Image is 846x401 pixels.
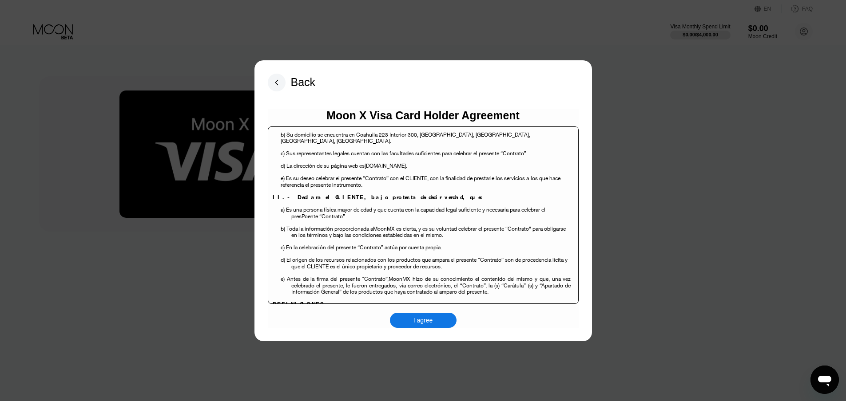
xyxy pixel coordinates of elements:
span: ) Sus representantes legales cuentan con las facultades suficientes para celebrar el presente “Co... [283,149,527,157]
span: MoonMX [389,275,410,283]
span: a) Es una persona física mayor de edad y que cuenta con la capacidad legal suficiente y necesaria... [281,206,545,220]
div: I agree [413,316,433,324]
span: ) Es su deseo celebrar el presente “Contrato” con el CLIENTE, con la finalidad de prestarle los s... [283,174,522,182]
span: c [281,149,283,157]
span: Coahuila 223 Interior 300, [GEOGRAPHIC_DATA], [GEOGRAPHIC_DATA] [356,131,529,138]
span: d) El origen de los recursos relacionados con los productos que ampara el presente “Contrato” son... [281,256,568,270]
span: ) La dirección de su página web es [284,162,365,169]
span: s a [522,174,529,182]
span: c) En la celebración del presente “Contrato” actúa por cuenta propia. [281,244,442,251]
span: MoonMX [373,225,394,232]
span: es cierta, y es su voluntad celebrar el presente “Contrato” para obligarse en los términos y bajo... [291,225,566,239]
div: Back [268,74,316,91]
span: e [281,174,283,182]
div: Back [291,76,316,89]
span: b) Toda la información proporcionada a [281,225,373,232]
span: DEFINICIONES [273,300,326,308]
div: Moon X Visa Card Holder Agreement [326,109,520,122]
span: b) Su domicilio se encuentra en [281,131,355,138]
iframe: Button to launch messaging window [810,366,839,394]
span: , [GEOGRAPHIC_DATA], [GEOGRAPHIC_DATA]. [281,131,530,145]
span: II.- Declara el CLIENTE, bajo protesta de decir verdad, que: [273,193,485,201]
span: [DOMAIN_NAME]. [365,162,407,169]
div: I agree [390,313,457,328]
span: e) Antes de la firma del presente “Contrato”, [281,275,389,283]
span: d [281,162,284,169]
span: los que hace referencia el presente instrumento. [281,174,560,189]
span: hizo de su conocimiento el contenido del mismo y que, una vez celebrado el presente, le fueron en... [291,275,571,295]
